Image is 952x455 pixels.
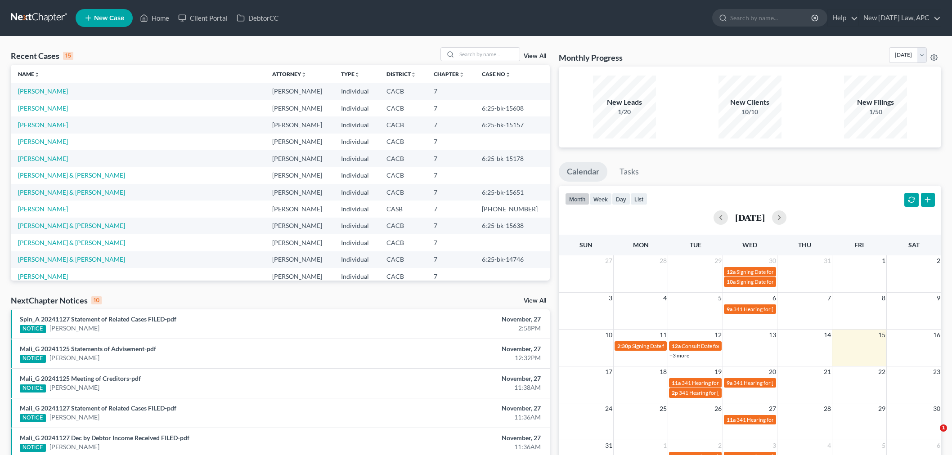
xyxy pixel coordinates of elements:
span: Signing Date for [PERSON_NAME] [632,343,713,349]
a: [PERSON_NAME] [18,138,68,145]
a: [PERSON_NAME] & [PERSON_NAME] [18,239,125,246]
td: [PERSON_NAME] [265,218,334,234]
td: CACB [379,218,427,234]
span: 30 [768,255,777,266]
span: 4 [826,440,832,451]
span: 27 [604,255,613,266]
a: Attorneyunfold_more [272,71,306,77]
a: View All [524,53,546,59]
a: [PERSON_NAME] & [PERSON_NAME] [18,188,125,196]
i: unfold_more [355,72,360,77]
div: NOTICE [20,355,46,363]
button: day [612,193,630,205]
a: Districtunfold_more [386,71,416,77]
span: 3 [608,293,613,303]
a: New [DATE] Law, APC [859,10,941,26]
span: 11a [672,379,681,386]
td: 7 [427,167,475,183]
span: 3 [772,440,777,451]
div: NOTICE [20,444,46,452]
span: 341 Hearing for Chestnut, [PERSON_NAME] [682,379,786,386]
td: 7 [427,184,475,201]
a: Chapterunfold_more [434,71,464,77]
span: 341 Hearing for [PERSON_NAME] [736,416,817,423]
td: CACB [379,234,427,251]
a: Tasks [611,162,647,182]
span: Consult Date for [PERSON_NAME] [682,343,763,349]
i: unfold_more [411,72,416,77]
td: Individual [334,218,379,234]
div: 2:58PM [373,324,541,333]
a: [PERSON_NAME] [18,104,68,112]
span: 4 [662,293,668,303]
td: Individual [334,268,379,285]
td: 7 [427,268,475,285]
td: CACB [379,268,427,285]
span: 14 [823,330,832,340]
span: 12 [714,330,723,340]
td: 7 [427,134,475,150]
a: Typeunfold_more [341,71,360,77]
span: Tue [690,241,701,249]
a: Help [828,10,858,26]
h2: [DATE] [735,213,765,222]
div: NextChapter Notices [11,295,102,306]
a: +3 more [669,352,689,359]
td: Individual [334,116,379,133]
a: [PERSON_NAME] [18,155,68,162]
span: Wed [742,241,757,249]
span: 1 [940,424,947,432]
span: 26 [714,403,723,414]
div: New Leads [593,97,656,107]
td: CACB [379,83,427,99]
td: Individual [334,234,379,251]
span: 29 [714,255,723,266]
a: [PERSON_NAME] [18,272,68,280]
iframe: Intercom live chat [921,424,943,446]
a: Mali_G 20241125 Statements of Advisement-pdf [20,345,156,352]
span: 20 [768,366,777,377]
span: 9a [727,306,732,312]
td: Individual [334,134,379,150]
td: [PHONE_NUMBER] [475,201,550,217]
span: 30 [932,403,941,414]
span: Signing Date for [PERSON_NAME] [736,268,817,275]
td: 7 [427,116,475,133]
td: CACB [379,134,427,150]
span: Thu [798,241,811,249]
td: Individual [334,83,379,99]
span: 28 [823,403,832,414]
span: 31 [823,255,832,266]
span: Fri [854,241,864,249]
span: Sun [579,241,593,249]
div: 1/20 [593,107,656,116]
span: 28 [659,255,668,266]
i: unfold_more [301,72,306,77]
span: 17 [604,366,613,377]
td: CACB [379,100,427,116]
a: Mali_G 20241125 Meeting of Creditors-pdf [20,375,141,382]
a: Client Portal [174,10,232,26]
a: [PERSON_NAME] & [PERSON_NAME] [18,222,125,229]
a: Spin_A 20241127 Statement of Related Cases FILED-pdf [20,315,176,323]
td: 7 [427,83,475,99]
td: 6:25-bk-15157 [475,116,550,133]
div: 11:38AM [373,383,541,392]
div: 1/50 [844,107,907,116]
div: New Clients [718,97,781,107]
td: 6:25-bk-15608 [475,100,550,116]
button: list [630,193,647,205]
td: Individual [334,100,379,116]
span: 11a [727,416,736,423]
td: Individual [334,184,379,201]
td: CACB [379,184,427,201]
span: 22 [877,366,886,377]
a: [PERSON_NAME] [49,383,99,392]
h3: Monthly Progress [559,52,623,63]
span: Mon [633,241,649,249]
span: 16 [932,330,941,340]
td: 7 [427,150,475,167]
td: CACB [379,251,427,268]
td: 7 [427,234,475,251]
a: [PERSON_NAME] [49,413,99,422]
